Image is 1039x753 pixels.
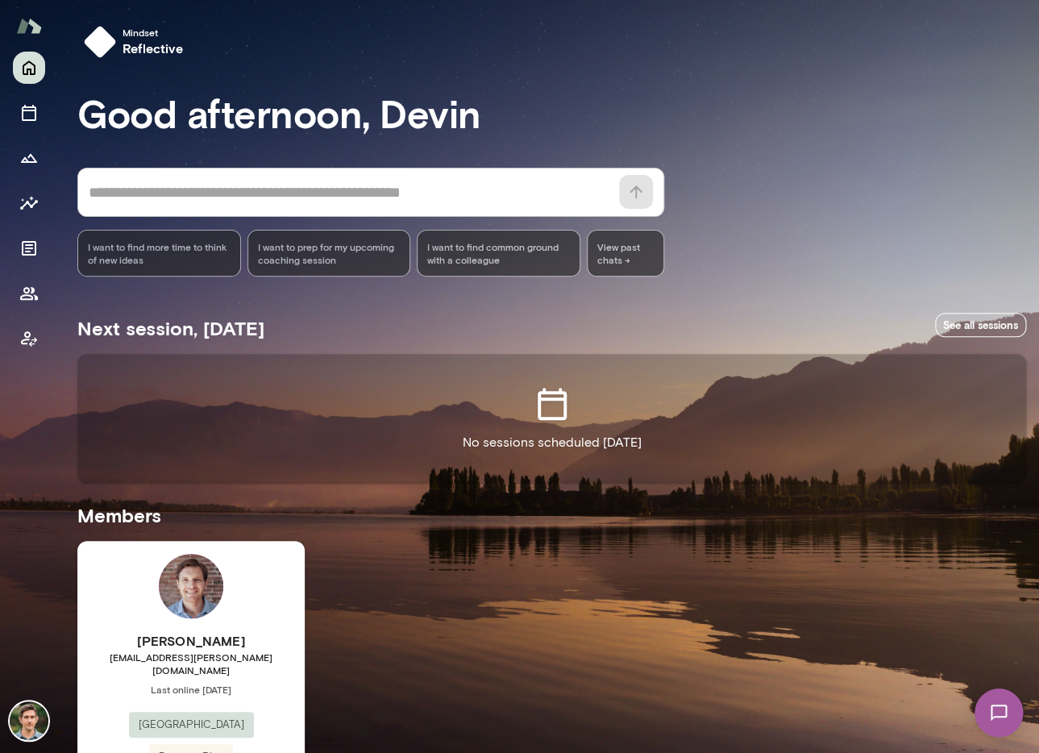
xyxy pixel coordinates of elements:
span: Last online [DATE] [77,683,305,696]
button: Documents [13,232,45,264]
div: I want to find more time to think of new ideas [77,230,241,277]
span: I want to find more time to think of new ideas [88,240,231,266]
button: Members [13,277,45,310]
h6: reflective [123,39,184,58]
button: Insights [13,187,45,219]
span: I want to find common ground with a colleague [427,240,570,266]
h5: Members [77,502,1026,528]
button: Mindsetreflective [77,19,197,64]
p: No sessions scheduled [DATE] [463,433,642,452]
div: I want to prep for my upcoming coaching session [247,230,411,277]
button: Client app [13,322,45,355]
div: I want to find common ground with a colleague [417,230,580,277]
img: mindset [84,26,116,58]
button: Home [13,52,45,84]
h3: Good afternoon, Devin [77,90,1026,135]
span: I want to prep for my upcoming coaching session [258,240,401,266]
span: [EMAIL_ADDRESS][PERSON_NAME][DOMAIN_NAME] [77,651,305,676]
span: View past chats -> [587,230,664,277]
span: Mindset [123,26,184,39]
img: Mento [16,10,42,41]
a: See all sessions [935,313,1026,338]
h5: Next session, [DATE] [77,315,264,341]
button: Growth Plan [13,142,45,174]
img: Dan Gross [159,554,223,618]
button: Sessions [13,97,45,129]
img: Devin McIntire [10,701,48,740]
h6: [PERSON_NAME] [77,631,305,651]
span: [GEOGRAPHIC_DATA] [129,717,254,733]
